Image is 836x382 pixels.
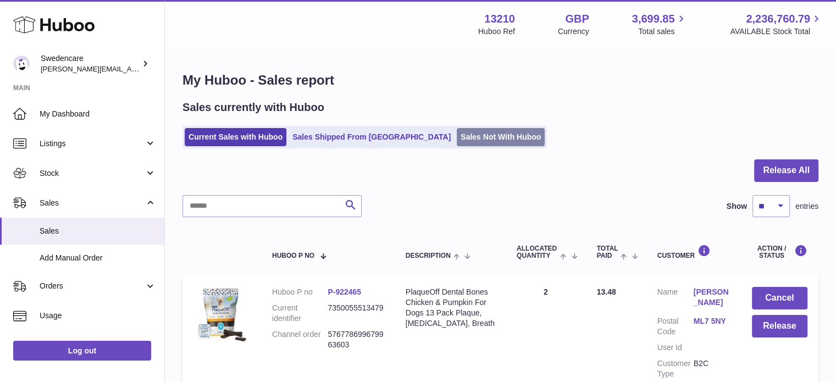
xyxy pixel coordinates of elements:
[752,245,807,259] div: Action / Status
[328,287,361,296] a: P-922465
[694,316,730,326] a: ML7 5NY
[40,168,145,179] span: Stock
[632,12,675,26] span: 3,699.85
[40,198,145,208] span: Sales
[517,245,557,259] span: ALLOCATED Quantity
[13,56,30,72] img: rebecca.fall@swedencare.co.uk
[289,128,455,146] a: Sales Shipped From [GEOGRAPHIC_DATA]
[13,341,151,361] a: Log out
[657,316,694,337] dt: Postal Code
[727,201,747,212] label: Show
[272,303,328,324] dt: Current identifier
[40,281,145,291] span: Orders
[752,287,807,309] button: Cancel
[478,26,515,37] div: Huboo Ref
[41,64,220,73] span: [PERSON_NAME][EMAIL_ADDRESS][DOMAIN_NAME]
[457,128,545,146] a: Sales Not With Huboo
[40,253,156,263] span: Add Manual Order
[272,252,314,259] span: Huboo P no
[657,287,694,311] dt: Name
[730,12,823,37] a: 2,236,760.79 AVAILABLE Stock Total
[328,329,383,350] dd: 576778699679963603
[272,287,328,297] dt: Huboo P no
[40,139,145,149] span: Listings
[484,12,515,26] strong: 13210
[632,12,688,37] a: 3,699.85 Total sales
[746,12,810,26] span: 2,236,760.79
[597,287,616,296] span: 13.48
[40,109,156,119] span: My Dashboard
[182,100,324,115] h2: Sales currently with Huboo
[597,245,618,259] span: Total paid
[185,128,286,146] a: Current Sales with Huboo
[795,201,818,212] span: entries
[657,358,694,379] dt: Customer Type
[730,26,823,37] span: AVAILABLE Stock Total
[638,26,687,37] span: Total sales
[272,329,328,350] dt: Channel order
[558,26,589,37] div: Currency
[182,71,818,89] h1: My Huboo - Sales report
[565,12,589,26] strong: GBP
[754,159,818,182] button: Release All
[694,358,730,379] dd: B2C
[657,342,694,353] dt: User Id
[40,311,156,321] span: Usage
[328,303,383,324] dd: 7350055513479
[752,315,807,337] button: Release
[406,287,495,329] div: PlaqueOff Dental Bones Chicken & Pumpkin For Dogs 13 Pack Plaque, [MEDICAL_DATA], Breath
[41,53,140,74] div: Swedencare
[694,287,730,308] a: [PERSON_NAME]
[193,287,248,342] img: $_57.JPG
[406,252,451,259] span: Description
[40,226,156,236] span: Sales
[657,245,730,259] div: Customer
